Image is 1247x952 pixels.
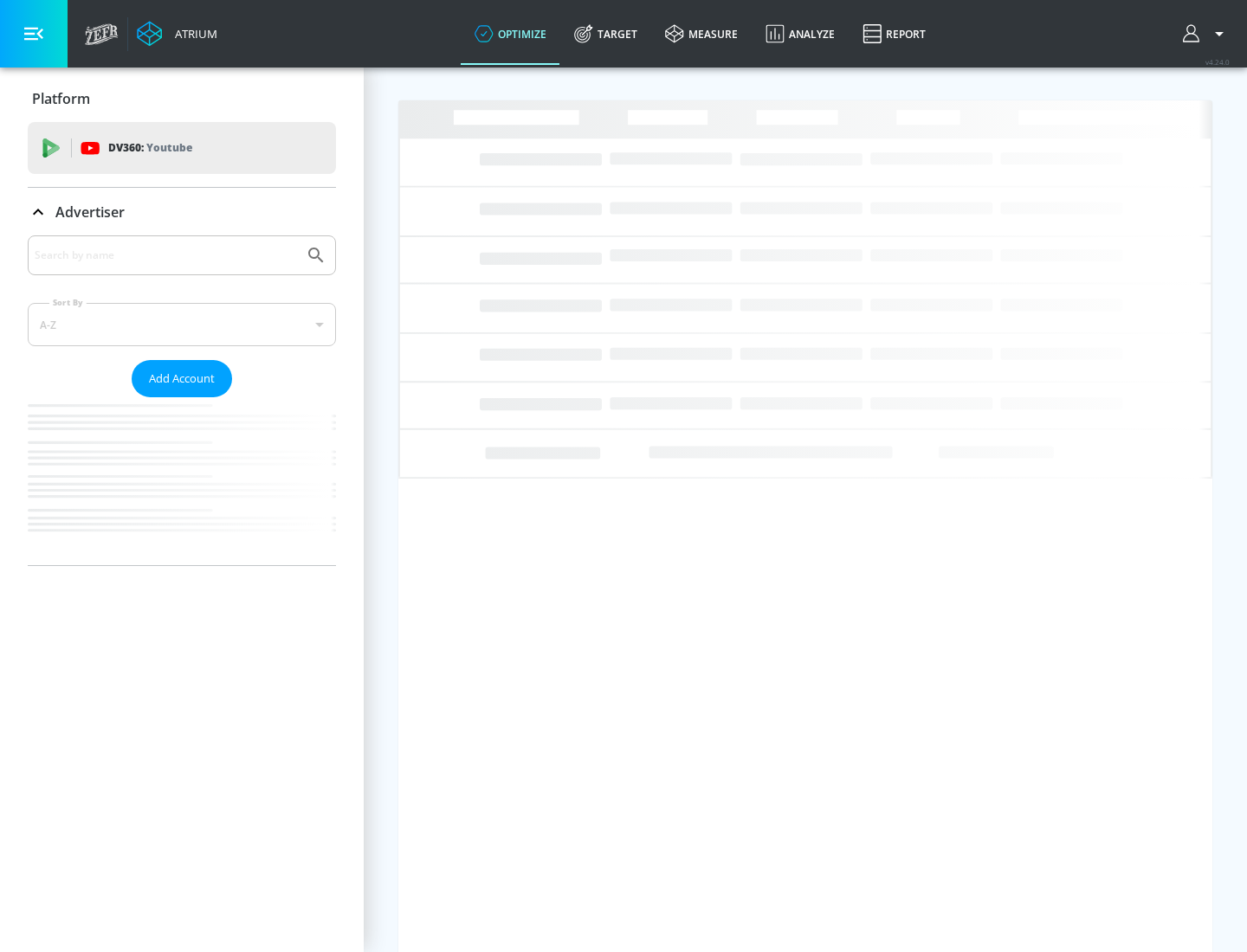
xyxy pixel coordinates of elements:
div: Platform [28,74,336,123]
p: Youtube [146,138,192,157]
div: DV360: Youtube [28,122,336,174]
span: Add Account [149,369,215,389]
p: DV360: [108,138,192,158]
p: Platform [32,89,90,108]
span: v 4.24.0 [1205,57,1230,67]
a: Target [560,3,651,65]
div: Atrium [168,26,217,42]
a: Report [849,3,940,65]
a: measure [651,3,752,65]
p: Advertiser [55,203,125,222]
button: Add Account [132,360,232,397]
a: optimize [461,3,560,65]
label: Sort By [49,297,87,308]
a: Atrium [137,21,217,47]
a: Analyze [752,3,849,65]
input: Search by name [35,244,297,267]
nav: list of Advertiser [28,397,336,565]
div: Advertiser [28,235,336,565]
div: A-Z [28,303,336,346]
div: Advertiser [28,188,336,236]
